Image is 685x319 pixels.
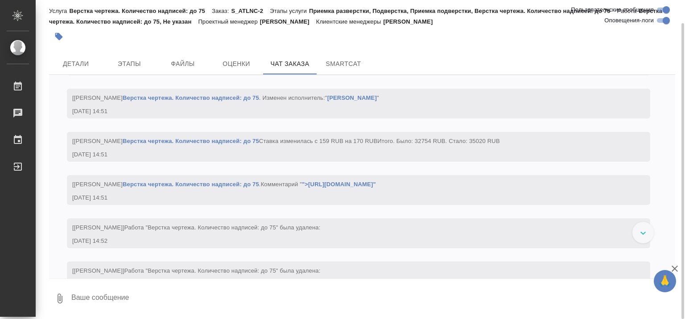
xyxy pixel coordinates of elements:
div: [DATE] 14:52 [72,237,619,245]
span: [[PERSON_NAME]] [72,267,321,274]
span: Чат заказа [268,58,311,70]
span: [[PERSON_NAME] . [72,181,376,188]
p: Клиентские менеджеры [316,18,384,25]
button: Добавить тэг [49,27,69,46]
span: Комментарий " [261,181,376,188]
p: [PERSON_NAME] [260,18,316,25]
span: Пользовательские сообщения [571,5,654,14]
p: Верстка чертежа. Количество надписей: до 75 [69,8,212,14]
div: [DATE] 14:51 [72,193,619,202]
button: 🙏 [654,270,676,292]
span: [[PERSON_NAME] . Изменен исполнитель: [72,94,379,101]
a: Верстка чертежа. Количество надписей: до 75 [123,94,259,101]
span: [[PERSON_NAME]] [72,224,321,231]
span: Оценки [215,58,258,70]
a: Верстка чертежа. Количество надписей: до 75 [123,181,259,188]
p: Приемка разверстки, Подверстка, Приемка подверстки, Верстка чертежа. Количество надписей: до 75 [309,8,617,14]
span: 🙏 [657,272,673,290]
p: Проектный менеджер [198,18,260,25]
div: [DATE] 14:51 [72,107,619,116]
span: SmartCat [322,58,365,70]
a: ">[URL][DOMAIN_NAME]" [302,181,376,188]
div: [DATE] 14:51 [72,150,619,159]
span: [[PERSON_NAME] Ставка изменилась с 159 RUB на 170 RUB [72,138,500,144]
span: Оповещения-логи [604,16,654,25]
p: Заказ: [212,8,231,14]
span: Этапы [108,58,151,70]
span: Файлы [161,58,204,70]
p: Этапы услуги [270,8,309,14]
span: Работа "Верстка чертежа. Количество надписей: до 75" была удалена: [124,224,321,231]
p: S_ATLNC-2 [231,8,270,14]
p: [PERSON_NAME] [383,18,439,25]
span: Работа "Верстка чертежа. Количество надписей: до 75" была удалена: [124,267,321,274]
span: Итого. Было: 32754 RUB. Стало: 35020 RUB [377,138,499,144]
a: Верстка чертежа. Количество надписей: до 75 [123,138,259,144]
a: [PERSON_NAME] [327,94,377,101]
span: " " [325,94,379,101]
p: Услуга [49,8,69,14]
span: Детали [54,58,97,70]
